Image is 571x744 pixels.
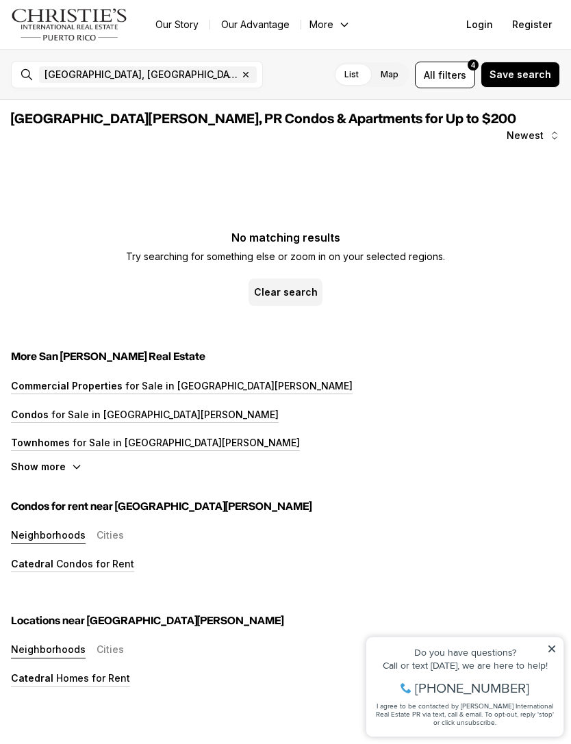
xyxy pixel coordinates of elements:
[301,15,359,34] button: More
[49,409,279,420] p: for Sale in [GEOGRAPHIC_DATA][PERSON_NAME]
[11,500,560,513] h5: Condos for rent near [GEOGRAPHIC_DATA][PERSON_NAME]
[481,62,560,88] button: Save search
[70,437,300,448] p: for Sale in [GEOGRAPHIC_DATA][PERSON_NAME]
[370,62,409,87] label: Map
[11,380,353,392] a: Commercial Properties for Sale in [GEOGRAPHIC_DATA][PERSON_NAME]
[53,558,134,569] p: Condos for Rent
[512,19,552,30] span: Register
[11,672,53,684] p: Catedral
[53,672,130,684] p: Homes for Rent
[11,112,516,126] span: [GEOGRAPHIC_DATA][PERSON_NAME], PR Condos & Apartments for Up to $200
[415,62,475,88] button: Allfilters4
[210,15,301,34] a: Our Advantage
[97,530,124,544] button: Cities
[123,380,353,392] p: for Sale in [GEOGRAPHIC_DATA][PERSON_NAME]
[45,69,238,80] span: [GEOGRAPHIC_DATA], [GEOGRAPHIC_DATA], [GEOGRAPHIC_DATA]
[11,350,560,363] h5: More San [PERSON_NAME] Real Estate
[333,62,370,87] label: List
[56,64,170,78] span: [PHONE_NUMBER]
[490,69,551,80] span: Save search
[11,437,70,448] p: Townhomes
[11,558,53,569] p: Catedral
[11,644,86,658] button: Neighborhoods
[14,44,198,53] div: Call or text [DATE], we are here to help!
[471,60,475,70] span: 4
[11,8,128,41] img: logo
[126,248,445,265] p: Try searching for something else or zoom in on your selected regions.
[11,409,279,420] a: Condos for Sale in [GEOGRAPHIC_DATA][PERSON_NAME]
[254,287,318,298] p: Clear search
[14,31,198,40] div: Do you have questions?
[11,461,82,472] button: Show more
[438,68,466,82] span: filters
[11,530,86,544] button: Neighborhoods
[11,437,300,448] a: Townhomes for Sale in [GEOGRAPHIC_DATA][PERSON_NAME]
[458,11,501,38] button: Login
[11,558,134,569] a: Catedral Condos for Rent
[11,672,130,684] a: Catedral Homes for Rent
[126,232,445,243] p: No matching results
[11,614,560,628] h5: Locations near [GEOGRAPHIC_DATA][PERSON_NAME]
[507,130,544,141] span: Newest
[466,19,493,30] span: Login
[144,15,210,34] a: Our Story
[249,279,322,306] button: Clear search
[498,122,568,149] button: Newest
[424,68,435,82] span: All
[11,409,49,420] p: Condos
[11,380,123,392] p: Commercial Properties
[17,84,195,110] span: I agree to be contacted by [PERSON_NAME] International Real Estate PR via text, call & email. To ...
[504,11,560,38] button: Register
[97,644,124,658] button: Cities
